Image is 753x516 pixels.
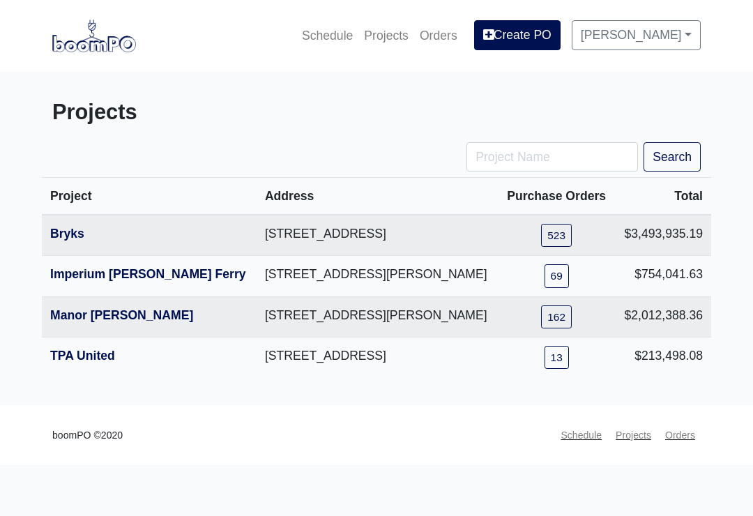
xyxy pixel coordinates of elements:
a: [PERSON_NAME] [572,20,701,50]
th: Purchase Orders [498,178,615,215]
td: [STREET_ADDRESS][PERSON_NAME] [257,256,498,296]
th: Address [257,178,498,215]
a: TPA United [50,349,115,363]
a: Orders [414,20,463,51]
td: [STREET_ADDRESS][PERSON_NAME] [257,296,498,337]
td: [STREET_ADDRESS] [257,215,498,256]
a: Schedule [296,20,358,51]
th: Total [615,178,711,215]
a: Orders [660,422,701,449]
a: Manor [PERSON_NAME] [50,308,193,322]
td: $213,498.08 [615,337,711,377]
h3: Projects [52,100,366,126]
input: Project Name [466,142,638,172]
a: Bryks [50,227,84,241]
img: boomPO [52,20,136,52]
th: Project [42,178,257,215]
td: $3,493,935.19 [615,215,711,256]
td: $754,041.63 [615,256,711,296]
a: 523 [541,224,572,247]
a: 162 [541,305,572,328]
td: $2,012,388.36 [615,296,711,337]
a: Schedule [555,422,607,449]
button: Search [644,142,701,172]
a: 69 [545,264,569,287]
td: [STREET_ADDRESS] [257,337,498,377]
a: Projects [610,422,657,449]
a: Projects [358,20,414,51]
a: Create PO [474,20,561,50]
a: 13 [545,346,569,369]
small: boomPO ©2020 [52,427,123,443]
a: Imperium [PERSON_NAME] Ferry [50,267,246,281]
